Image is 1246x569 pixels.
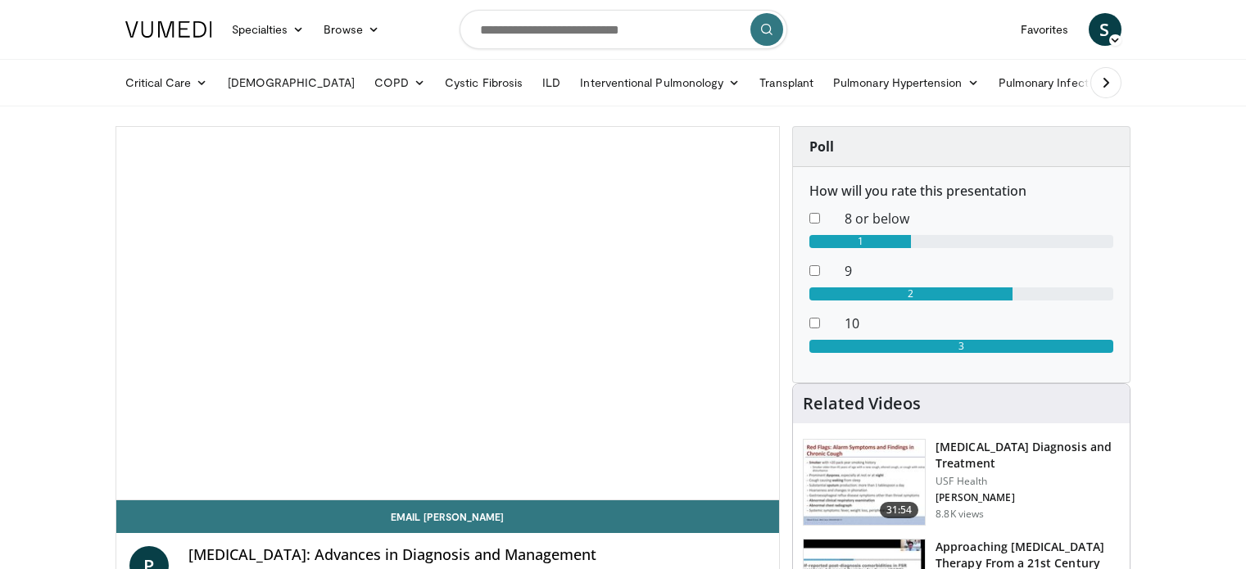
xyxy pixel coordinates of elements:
[803,394,921,413] h4: Related Videos
[116,127,780,500] video-js: Video Player
[880,502,919,518] span: 31:54
[188,546,767,564] h4: [MEDICAL_DATA]: Advances in Diagnosis and Management
[435,66,532,99] a: Cystic Fibrosis
[218,66,365,99] a: [DEMOGRAPHIC_DATA]
[936,491,1120,504] p: [PERSON_NAME]
[809,235,911,248] div: 1
[936,508,984,521] p: 8.8K views
[1089,13,1121,46] a: S
[989,66,1130,99] a: Pulmonary Infection
[809,340,1113,353] div: 3
[832,261,1126,281] dd: 9
[804,440,925,525] img: 912d4c0c-18df-4adc-aa60-24f51820003e.150x105_q85_crop-smart_upscale.jpg
[116,66,218,99] a: Critical Care
[809,138,834,156] strong: Poll
[314,13,389,46] a: Browse
[803,439,1120,526] a: 31:54 [MEDICAL_DATA] Diagnosis and Treatment USF Health [PERSON_NAME] 8.8K views
[460,10,787,49] input: Search topics, interventions
[222,13,315,46] a: Specialties
[832,209,1126,228] dd: 8 or below
[116,500,780,533] a: Email [PERSON_NAME]
[125,21,212,38] img: VuMedi Logo
[365,66,435,99] a: COPD
[532,66,570,99] a: ILD
[832,314,1126,333] dd: 10
[570,66,750,99] a: Interventional Pulmonology
[936,439,1120,472] h3: [MEDICAL_DATA] Diagnosis and Treatment
[809,287,1013,300] div: 2
[809,183,1113,199] h6: How will you rate this presentation
[936,475,1120,488] p: USF Health
[823,66,989,99] a: Pulmonary Hypertension
[750,66,823,99] a: Transplant
[1011,13,1079,46] a: Favorites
